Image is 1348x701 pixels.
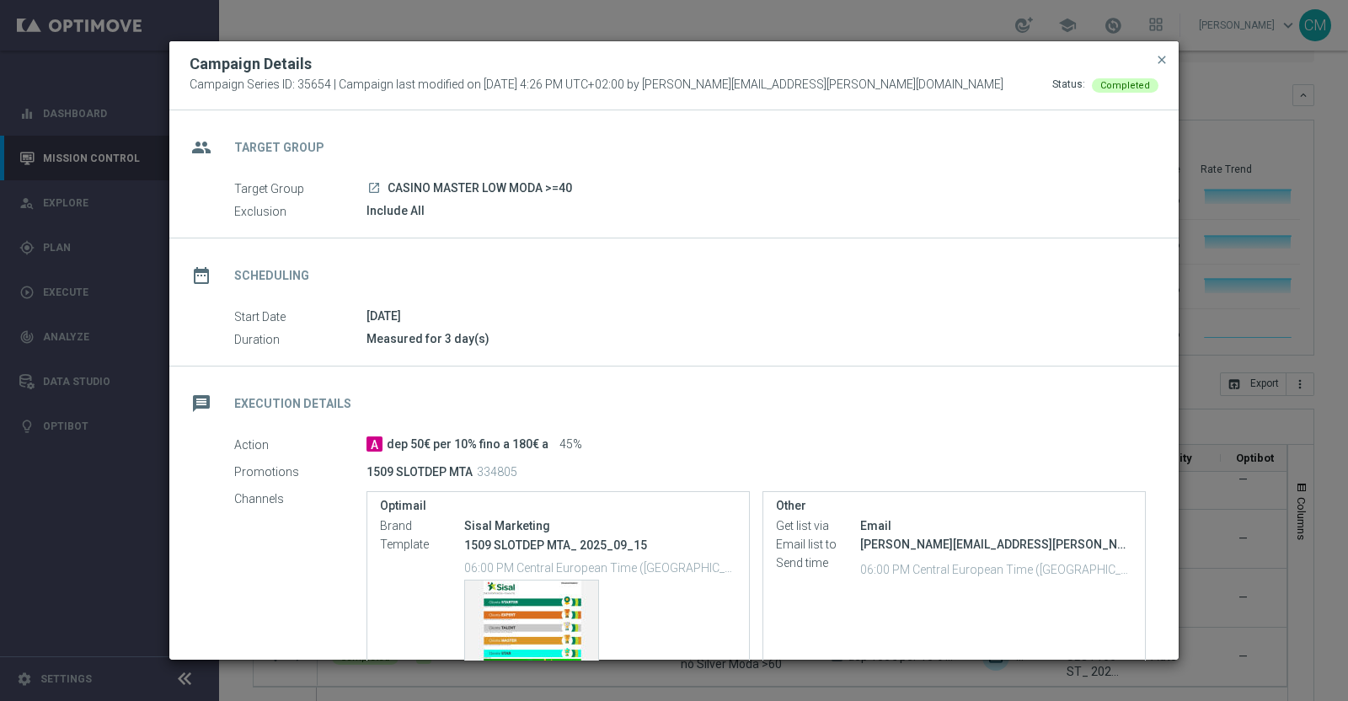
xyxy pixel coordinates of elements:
[234,491,366,506] label: Channels
[190,54,312,74] h2: Campaign Details
[380,538,464,553] label: Template
[1052,78,1085,93] div: Status:
[234,464,366,479] label: Promotions
[186,132,217,163] i: group
[380,519,464,534] label: Brand
[366,464,473,479] p: 1509 SLOTDEP MTA
[464,538,736,553] p: 1509 SLOTDEP MTA_ 2025_09_15
[186,260,217,291] i: date_range
[186,388,217,419] i: message
[234,309,366,324] label: Start Date
[388,181,572,196] span: CASINO MASTER LOW MODA >=40
[380,499,736,513] label: Optimail
[477,464,517,479] p: 334805
[234,437,366,452] label: Action
[234,204,366,219] label: Exclusion
[464,559,736,575] p: 06:00 PM Central European Time ([GEOGRAPHIC_DATA]) (UTC +02:00)
[860,517,1132,534] div: Email
[776,499,1132,513] label: Other
[366,330,1146,347] div: Measured for 3 day(s)
[776,519,860,534] label: Get list via
[1155,53,1169,67] span: close
[366,202,1146,219] div: Include All
[387,437,548,452] span: dep 50€ per 10% fino a 180€ a
[860,560,1132,577] p: 06:00 PM Central European Time ([GEOGRAPHIC_DATA]) (UTC +02:00)
[559,437,582,452] span: 45%
[367,181,381,195] i: launch
[776,538,860,553] label: Email list to
[860,536,1132,553] div: [PERSON_NAME][EMAIL_ADDRESS][PERSON_NAME][DOMAIN_NAME]
[366,436,382,452] span: A
[464,517,736,534] div: Sisal Marketing
[1092,78,1158,91] colored-tag: Completed
[234,140,324,156] h2: Target Group
[1100,80,1150,91] span: Completed
[366,181,382,196] a: launch
[234,268,309,284] h2: Scheduling
[776,556,860,571] label: Send time
[234,396,351,412] h2: Execution Details
[366,308,1146,324] div: [DATE]
[234,332,366,347] label: Duration
[190,78,1003,93] span: Campaign Series ID: 35654 | Campaign last modified on [DATE] 4:26 PM UTC+02:00 by [PERSON_NAME][E...
[234,181,366,196] label: Target Group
